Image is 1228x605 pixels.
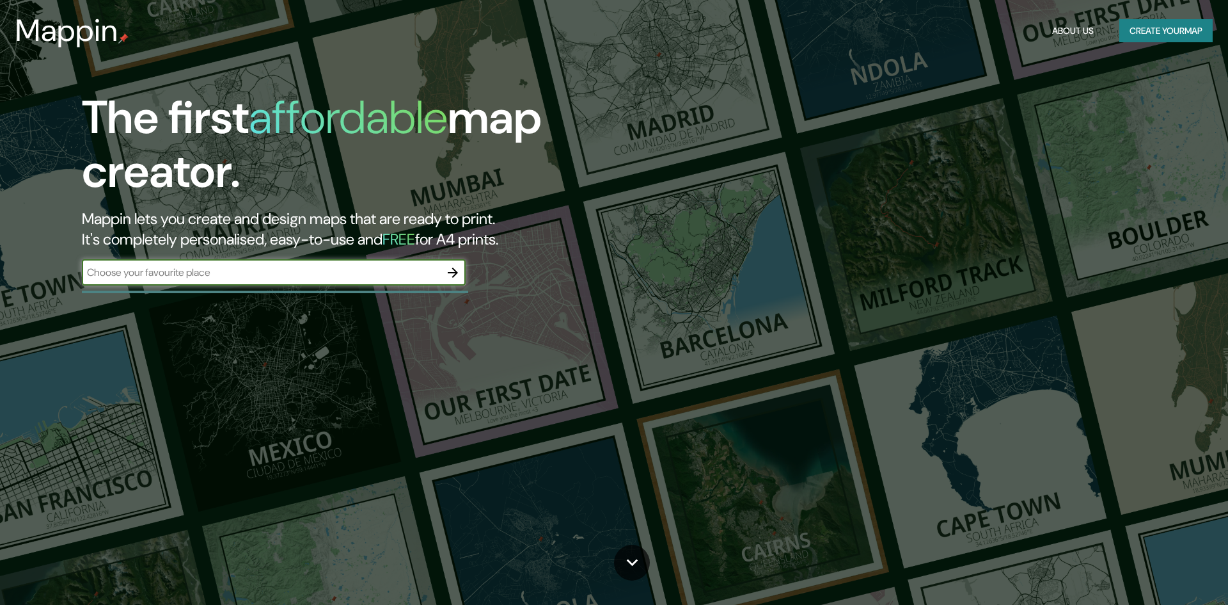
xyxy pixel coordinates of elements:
h1: affordable [249,88,448,147]
button: About Us [1047,19,1099,43]
img: mappin-pin [118,33,129,44]
h5: FREE [382,229,415,249]
h3: Mappin [15,13,118,49]
h1: The first map creator. [82,91,696,209]
button: Create yourmap [1119,19,1213,43]
h2: Mappin lets you create and design maps that are ready to print. It's completely personalised, eas... [82,209,696,250]
input: Choose your favourite place [82,265,440,280]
